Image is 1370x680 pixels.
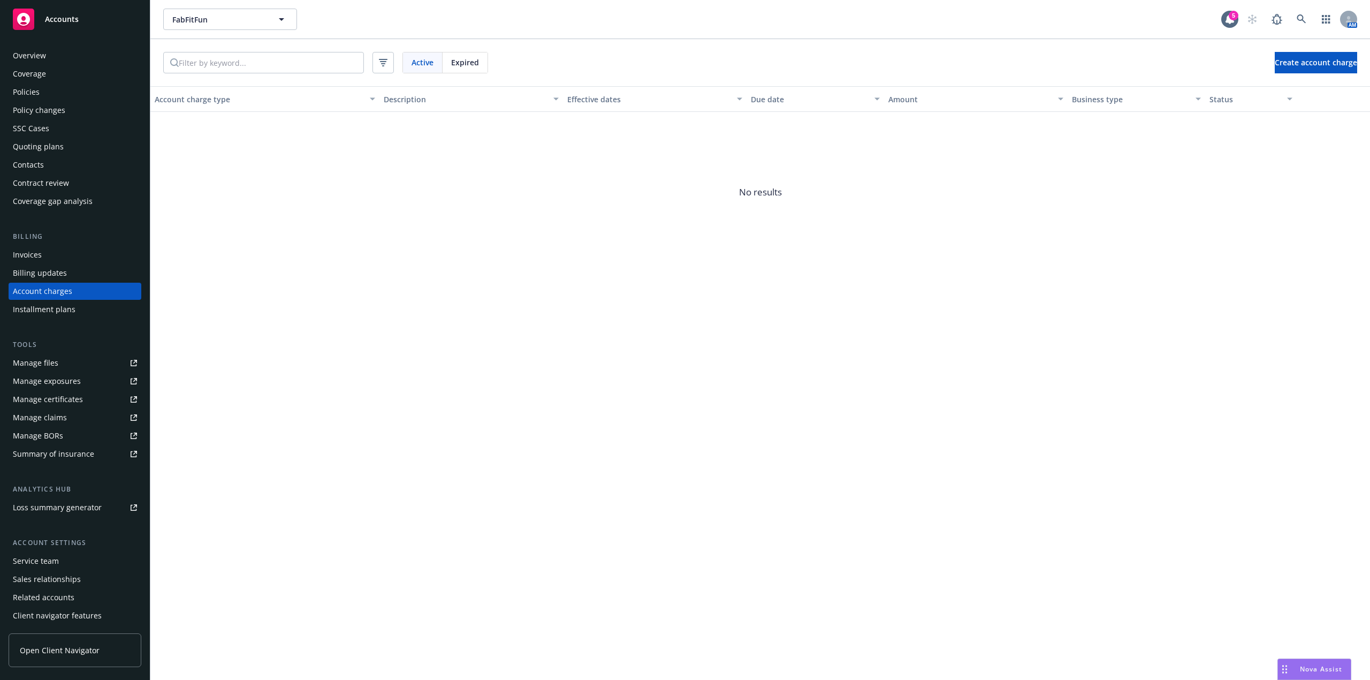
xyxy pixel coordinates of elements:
[13,301,75,318] div: Installment plans
[379,86,563,112] button: Description
[9,339,141,350] div: Tools
[9,156,141,173] a: Contacts
[13,553,59,570] div: Service team
[9,553,141,570] a: Service team
[9,301,141,318] a: Installment plans
[13,84,40,101] div: Policies
[1209,94,1281,105] div: Status
[1068,86,1205,112] button: Business type
[13,499,102,516] div: Loss summary generator
[9,102,141,119] a: Policy changes
[13,47,46,64] div: Overview
[9,391,141,408] a: Manage certificates
[13,156,44,173] div: Contacts
[884,86,1068,112] button: Amount
[170,58,179,67] svg: Search
[412,57,433,68] span: Active
[563,86,747,112] button: Effective dates
[9,265,141,282] a: Billing updates
[1275,52,1357,73] button: Create account charge
[1266,9,1288,30] a: Report a Bug
[1205,86,1297,112] button: Status
[9,84,141,101] a: Policies
[384,94,547,105] div: Description
[13,571,81,588] div: Sales relationships
[9,47,141,64] a: Overview
[9,231,141,242] div: Billing
[1277,659,1351,680] button: Nova Assist
[13,283,72,300] div: Account charges
[9,65,141,82] a: Coverage
[150,112,1370,273] span: No results
[13,445,94,463] div: Summary of insurance
[13,589,74,606] div: Related accounts
[13,138,64,155] div: Quoting plans
[13,65,46,82] div: Coverage
[13,102,65,119] div: Policy changes
[45,15,79,24] span: Accounts
[9,607,141,624] a: Client navigator features
[9,4,141,34] a: Accounts
[20,645,100,656] span: Open Client Navigator
[9,120,141,137] a: SSC Cases
[1072,94,1189,105] div: Business type
[9,246,141,263] a: Invoices
[13,120,49,137] div: SSC Cases
[150,86,379,112] button: Account charge type
[163,9,297,30] button: FabFitFun
[451,57,479,68] span: Expired
[9,193,141,210] a: Coverage gap analysis
[13,373,81,390] div: Manage exposures
[13,607,102,624] div: Client navigator features
[9,409,141,426] a: Manage claims
[9,427,141,444] a: Manage BORs
[1242,9,1263,30] a: Start snowing
[9,175,141,192] a: Contract review
[179,52,363,73] input: Filter by keyword...
[9,445,141,463] a: Summary of insurance
[751,94,868,105] div: Due date
[1229,11,1238,20] div: 5
[9,499,141,516] a: Loss summary generator
[1275,57,1357,67] span: Create account charge
[888,94,1052,105] div: Amount
[9,538,141,548] div: Account settings
[13,265,67,282] div: Billing updates
[13,175,69,192] div: Contract review
[13,193,93,210] div: Coverage gap analysis
[9,484,141,495] div: Analytics hub
[1300,664,1342,674] span: Nova Assist
[1291,9,1312,30] a: Search
[9,138,141,155] a: Quoting plans
[13,409,67,426] div: Manage claims
[9,589,141,606] a: Related accounts
[13,391,83,408] div: Manage certificates
[9,571,141,588] a: Sales relationships
[13,246,42,263] div: Invoices
[9,373,141,390] a: Manage exposures
[13,354,58,372] div: Manage files
[567,94,730,105] div: Effective dates
[155,94,363,105] div: Account charge type
[9,283,141,300] a: Account charges
[9,354,141,372] a: Manage files
[1315,9,1337,30] a: Switch app
[13,427,63,444] div: Manage BORs
[747,86,884,112] button: Due date
[172,14,265,25] span: FabFitFun
[1278,659,1291,679] div: Drag to move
